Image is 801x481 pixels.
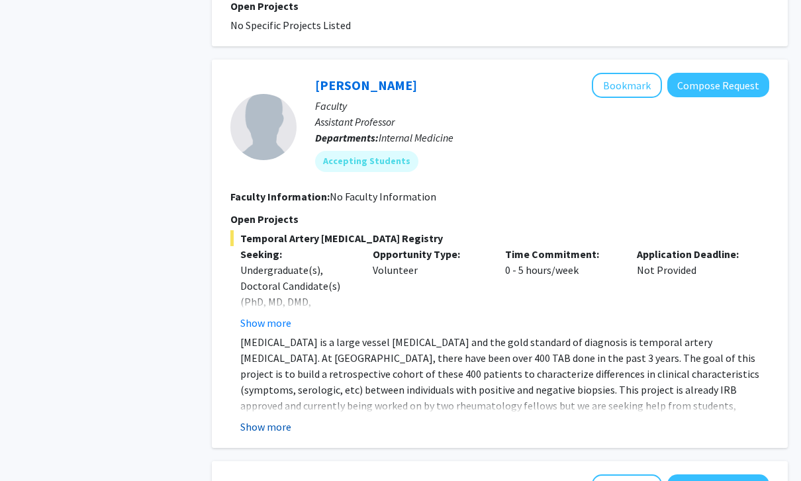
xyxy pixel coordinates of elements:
button: Compose Request to Tim Wilson [667,73,769,97]
a: [PERSON_NAME] [315,77,417,93]
button: Show more [240,315,291,331]
span: No Specific Projects Listed [230,19,351,32]
p: Opportunity Type: [373,246,485,262]
span: Internal Medicine [379,131,453,144]
b: Departments: [315,131,379,144]
div: Not Provided [627,246,759,331]
button: Add Tim Wilson to Bookmarks [592,73,662,98]
p: Faculty [315,98,769,114]
p: [MEDICAL_DATA] is a large vessel [MEDICAL_DATA] and the gold standard of diagnosis is temporal ar... [240,334,769,429]
div: Volunteer [363,246,495,331]
span: No Faculty Information [330,190,436,203]
p: Open Projects [230,211,769,227]
mat-chip: Accepting Students [315,151,418,172]
button: Show more [240,419,291,435]
div: 0 - 5 hours/week [495,246,628,331]
div: Undergraduate(s), Doctoral Candidate(s) (PhD, MD, DMD, PharmD, etc.), Medical Resident(s) / Medic... [240,262,353,357]
iframe: Chat [10,421,56,471]
p: Application Deadline: [637,246,749,262]
p: Time Commitment: [505,246,618,262]
p: Assistant Professor [315,114,769,130]
p: Seeking: [240,246,353,262]
b: Faculty Information: [230,190,330,203]
span: Temporal Artery [MEDICAL_DATA] Registry [230,230,769,246]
